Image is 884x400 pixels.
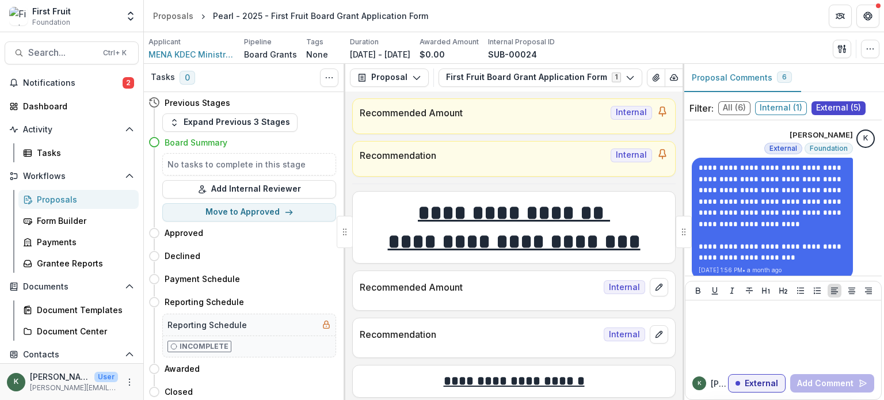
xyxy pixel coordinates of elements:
span: Documents [23,282,120,292]
button: Heading 2 [776,284,790,298]
button: More [123,375,136,389]
img: First Fruit [9,7,28,25]
button: Align Right [862,284,875,298]
button: Strike [742,284,756,298]
span: Foundation [810,144,848,153]
button: Toggle View Cancelled Tasks [320,68,338,87]
div: Proposals [153,10,193,22]
a: RecommendationInternal [352,141,676,177]
span: Contacts [23,350,120,360]
span: Activity [23,125,120,135]
span: 2 [123,77,134,89]
a: Grantee Reports [18,254,139,273]
a: Form Builder [18,211,139,230]
h4: Approved [165,227,203,239]
p: Duration [350,37,379,47]
a: Payments [18,233,139,252]
button: edit [650,278,668,296]
button: edit [650,325,668,344]
p: None [306,48,328,60]
h5: No tasks to complete in this stage [167,158,331,170]
p: Recommended Amount [360,106,606,120]
a: Tasks [18,143,139,162]
p: Incomplete [180,341,228,352]
a: Dashboard [5,97,139,116]
p: Filter: [689,101,714,115]
div: Document Templates [37,304,129,316]
span: Workflows [23,172,120,181]
p: [PERSON_NAME][EMAIL_ADDRESS][DOMAIN_NAME] [30,383,118,393]
div: Kelly [14,378,18,386]
button: Open Documents [5,277,139,296]
p: Tags [306,37,323,47]
h4: Declined [165,250,200,262]
div: Proposals [37,193,129,205]
p: Recommended Amount [360,280,599,294]
nav: breadcrumb [148,7,433,24]
button: Italicize [725,284,739,298]
p: [PERSON_NAME] [30,371,90,383]
button: Notifications2 [5,74,139,92]
button: Open Contacts [5,345,139,364]
span: Internal [611,106,652,120]
h5: Reporting Schedule [167,319,247,331]
div: Tasks [37,147,129,159]
span: All ( 6 ) [718,101,750,115]
button: Add Comment [790,374,874,393]
p: [DATE] 1:56 PM • a month ago [699,266,846,275]
button: View Attached Files [647,68,665,87]
h4: Awarded [165,363,200,375]
button: Open entity switcher [123,5,139,28]
a: Proposals [148,7,198,24]
a: Document Templates [18,300,139,319]
button: External [728,374,786,393]
p: [DATE] - [DATE] [350,48,410,60]
p: External [745,379,778,388]
div: Payments [37,236,129,248]
div: Kelly [863,135,868,142]
p: Pipeline [244,37,272,47]
button: Heading 1 [759,284,773,298]
button: First Fruit Board Grant Application Form1 [439,68,642,87]
a: Document Center [18,322,139,341]
p: Applicant [148,37,181,47]
p: SUB-00024 [488,48,537,60]
p: [PERSON_NAME] [790,129,853,141]
div: Pearl - 2025 - First Fruit Board Grant Application Form [213,10,428,22]
span: MENA KDEC Ministries [148,48,235,60]
div: Dashboard [23,100,129,112]
h4: Board Summary [165,136,227,148]
button: Underline [708,284,722,298]
span: 6 [782,73,787,81]
span: Internal [604,280,645,294]
span: Internal [604,327,645,341]
button: Bold [691,284,705,298]
p: Recommendation [360,148,606,162]
button: Add Internal Reviewer [162,180,336,199]
h4: Reporting Schedule [165,296,244,308]
div: Ctrl + K [101,47,129,59]
div: Grantee Reports [37,257,129,269]
button: Align Left [828,284,841,298]
button: Get Help [856,5,879,28]
button: Partners [829,5,852,28]
p: Internal Proposal ID [488,37,555,47]
p: Awarded Amount [420,37,479,47]
span: Foundation [32,17,70,28]
p: User [94,372,118,382]
button: Expand Previous 3 Stages [162,113,298,132]
button: Proposal Comments [683,64,801,92]
div: Form Builder [37,215,129,227]
p: $0.00 [420,48,445,60]
button: Bullet List [794,284,807,298]
button: Move to Approved [162,203,336,222]
button: Ordered List [810,284,824,298]
button: Align Center [845,284,859,298]
span: Internal [611,148,652,162]
p: [PERSON_NAME] [711,378,728,390]
button: Open Workflows [5,167,139,185]
div: Kelly [698,380,702,386]
div: Document Center [37,325,129,337]
p: Recommendation [360,327,599,341]
span: External [769,144,797,153]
